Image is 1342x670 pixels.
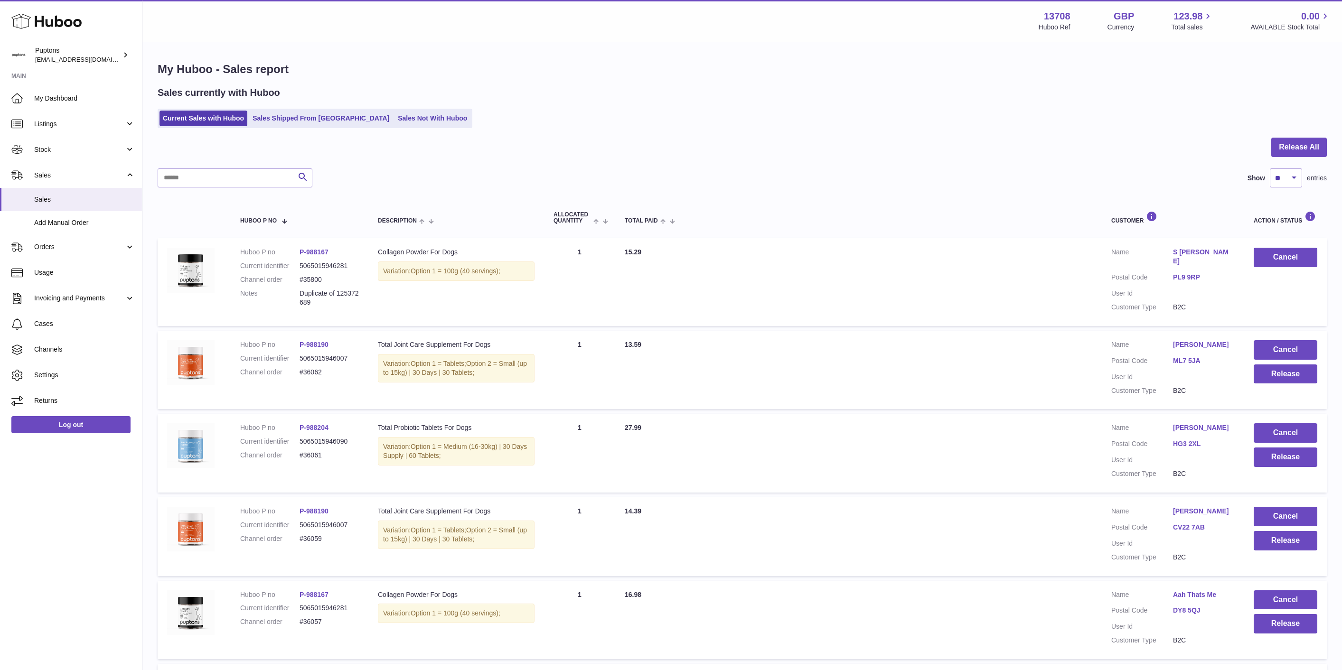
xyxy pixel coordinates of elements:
a: CV22 7AB [1173,523,1235,532]
a: P-988167 [300,248,328,256]
dt: Name [1111,590,1173,602]
dt: User Id [1111,539,1173,548]
dd: 5065015946007 [300,354,359,363]
dt: User Id [1111,372,1173,382]
span: Option 1 = Medium (16-30kg) | 30 Days Supply | 60 Tablets; [383,443,527,459]
dd: #36062 [300,368,359,377]
dd: #35800 [300,275,359,284]
span: Total paid [625,218,658,224]
dt: Customer Type [1111,553,1173,562]
div: Variation: [378,604,535,623]
dt: Name [1111,423,1173,435]
a: P-988190 [300,507,328,515]
dt: User Id [1111,289,1173,298]
dt: Customer Type [1111,303,1173,312]
dt: Current identifier [240,354,300,363]
span: Option 1 = 100g (40 servings); [411,609,500,617]
dd: 5065015946007 [300,521,359,530]
dt: Current identifier [240,604,300,613]
div: Puptons [35,46,121,64]
div: Currency [1107,23,1135,32]
div: Huboo Ref [1039,23,1070,32]
span: Description [378,218,417,224]
span: [EMAIL_ADDRESS][DOMAIN_NAME] [35,56,140,63]
div: Variation: [378,354,535,382]
dt: Current identifier [240,261,300,270]
span: Huboo P no [240,218,277,224]
dd: 5065015946090 [300,437,359,446]
button: Release [1254,364,1317,384]
dt: User Id [1111,456,1173,465]
span: entries [1307,174,1327,183]
span: Option 2 = Small (up to 15kg) | 30 Days | 30 Tablets; [383,526,527,543]
span: Option 1 = Tablets; [411,360,466,367]
dd: 5065015946281 [300,261,359,270]
span: 0.00 [1301,10,1320,23]
a: Aah Thats Me [1173,590,1235,599]
dd: 5065015946281 [300,604,359,613]
a: Sales Shipped From [GEOGRAPHIC_DATA] [249,111,393,126]
a: Sales Not With Huboo [394,111,470,126]
span: Option 1 = 100g (40 servings); [411,267,500,275]
dt: Channel order [240,617,300,626]
td: 1 [544,331,615,409]
span: Add Manual Order [34,218,135,227]
a: 123.98 Total sales [1171,10,1213,32]
dt: Current identifier [240,521,300,530]
h1: My Huboo - Sales report [158,62,1327,77]
dt: Postal Code [1111,606,1173,617]
a: [PERSON_NAME] [1173,423,1235,432]
dd: #36061 [300,451,359,460]
button: Release All [1271,138,1327,157]
span: Invoicing and Payments [34,294,125,303]
strong: 13708 [1044,10,1070,23]
dt: Huboo P no [240,248,300,257]
dd: #36059 [300,534,359,543]
dt: Channel order [240,368,300,377]
span: Returns [34,396,135,405]
strong: GBP [1114,10,1134,23]
a: S [PERSON_NAME] [1173,248,1235,266]
a: Log out [11,416,131,433]
td: 1 [544,497,615,576]
dd: B2C [1173,553,1235,562]
div: Collagen Powder For Dogs [378,590,535,599]
td: 1 [544,581,615,660]
a: ML7 5JA [1173,356,1235,365]
a: P-988190 [300,341,328,348]
dt: Current identifier [240,437,300,446]
div: Variation: [378,437,535,465]
dt: Name [1111,340,1173,352]
span: 13.59 [625,341,641,348]
dt: Huboo P no [240,423,300,432]
div: Total Joint Care Supplement For Dogs [378,340,535,349]
span: Sales [34,171,125,180]
span: 16.98 [625,591,641,598]
dt: Name [1111,507,1173,518]
span: Total sales [1171,23,1213,32]
dt: Huboo P no [240,507,300,516]
dt: Notes [240,289,300,307]
dt: Postal Code [1111,273,1173,284]
div: Variation: [378,261,535,281]
a: [PERSON_NAME] [1173,340,1235,349]
dd: B2C [1173,636,1235,645]
a: PL9 9RP [1173,273,1235,282]
span: 14.39 [625,507,641,515]
dt: Postal Code [1111,356,1173,368]
div: Customer [1111,211,1235,224]
a: HG3 2XL [1173,439,1235,448]
td: 1 [544,414,615,493]
dt: Channel order [240,451,300,460]
div: Collagen Powder For Dogs [378,248,535,257]
button: Cancel [1254,423,1317,443]
span: 15.29 [625,248,641,256]
span: Stock [34,145,125,154]
span: 27.99 [625,424,641,431]
dd: #36057 [300,617,359,626]
button: Release [1254,447,1317,467]
button: Release [1254,531,1317,550]
dt: Postal Code [1111,439,1173,451]
span: Listings [34,120,125,129]
dt: Name [1111,248,1173,268]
